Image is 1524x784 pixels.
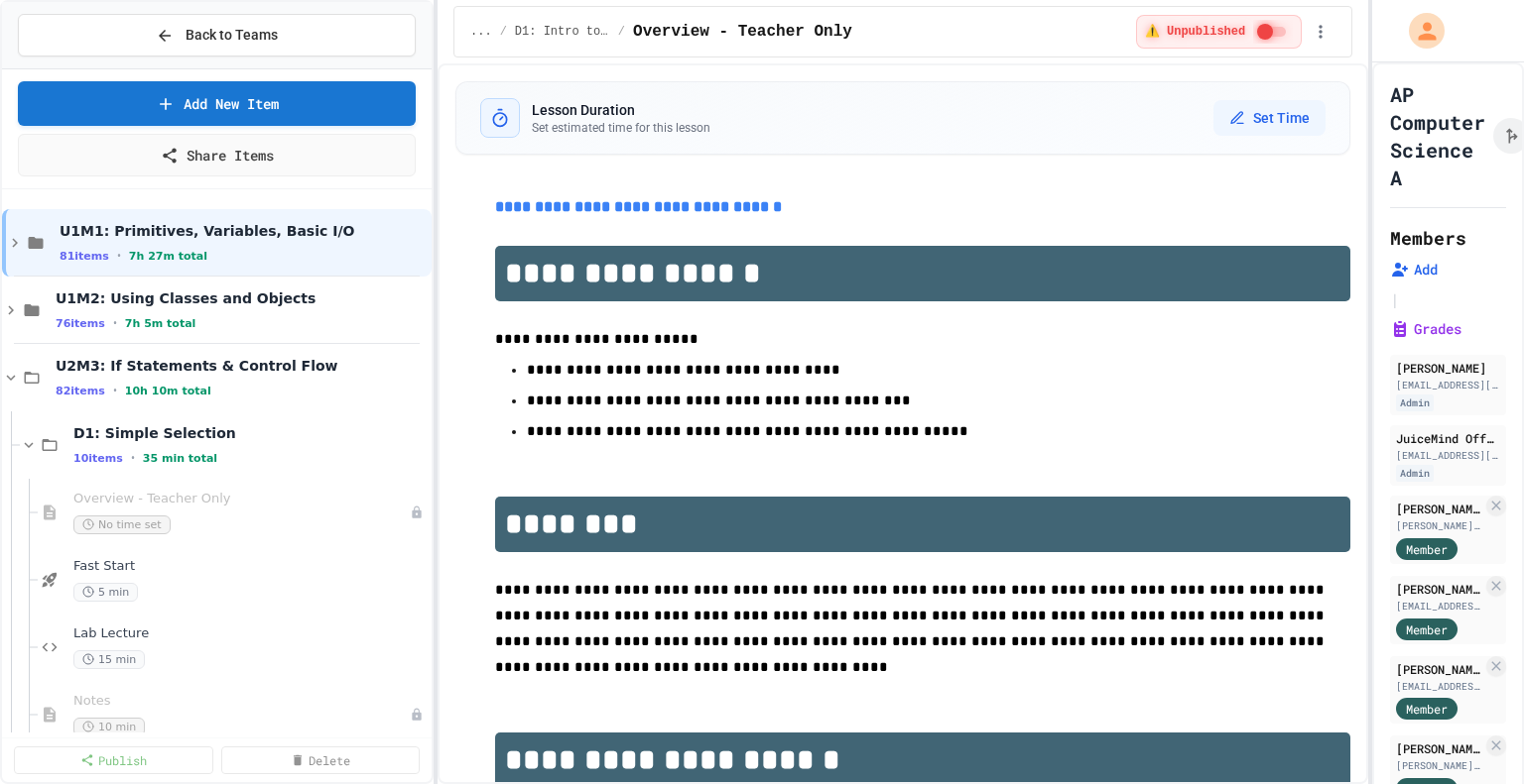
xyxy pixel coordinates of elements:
[1406,540,1448,558] span: Member
[60,222,428,240] span: U1M1: Primitives, Variables, Basic I/O
[18,134,416,176] a: Share Items
[125,317,196,330] span: 7h 5m total
[60,250,109,263] span: 81 items
[633,20,852,44] span: Overview - Teacher Only
[73,693,410,710] span: Notes
[186,25,278,46] span: Back to Teams
[113,315,117,331] span: •
[1390,224,1466,252] h2: Members
[73,718,145,736] span: 10 min
[1145,24,1245,40] span: ⚠️ Unpublished
[73,452,123,465] span: 10 items
[56,317,105,330] span: 76 items
[56,385,105,397] span: 82 items
[1396,758,1482,773] div: [PERSON_NAME][EMAIL_ADDRESS][PERSON_NAME][DOMAIN_NAME]
[18,14,416,56] button: Back to Teams
[618,24,625,40] span: /
[1396,378,1500,392] div: [EMAIL_ADDRESS][DOMAIN_NAME]
[131,450,135,466] span: •
[113,383,117,398] span: •
[73,424,428,442] span: D1: Simple Selection
[56,357,428,375] span: U2M3: If Statements & Control Flow
[1406,700,1448,718] span: Member
[1396,465,1434,482] div: Admin
[73,650,145,669] span: 15 min
[500,24,507,40] span: /
[125,385,211,397] span: 10h 10m total
[73,583,138,602] span: 5 min
[1396,518,1482,533] div: [PERSON_NAME][EMAIL_ADDRESS][PERSON_NAME][DOMAIN_NAME]
[1396,359,1500,377] div: [PERSON_NAME]
[1390,319,1461,339] button: Grades
[1390,80,1485,191] h1: AP Computer Science A
[1390,260,1438,280] button: Add
[14,746,213,774] a: Publish
[532,120,710,136] p: Set estimated time for this lesson
[117,248,121,264] span: •
[73,558,428,575] span: Fast Start
[470,24,492,40] span: ...
[1390,287,1400,311] span: |
[1441,705,1504,764] iframe: chat widget
[143,452,217,465] span: 35 min total
[18,81,416,126] a: Add New Item
[129,250,207,263] span: 7h 27m total
[1396,599,1482,614] div: [EMAIL_ADDRESS][DOMAIN_NAME]
[1396,394,1434,411] div: Admin
[1396,500,1482,517] div: [PERSON_NAME]
[1396,448,1500,463] div: [EMAIL_ADDRESS][DOMAIN_NAME]
[1359,618,1504,703] iframe: chat widget
[410,505,424,519] div: Unpublished
[56,289,428,307] span: U1M2: Using Classes and Objects
[410,708,424,722] div: Unpublished
[73,625,428,642] span: Lab Lecture
[1396,739,1482,757] div: [PERSON_NAME]
[73,515,171,534] span: No time set
[515,24,610,40] span: D1: Intro to APCSA
[1396,429,1500,447] div: JuiceMind Official
[1213,100,1326,136] button: Set Time
[73,491,410,507] span: Overview - Teacher Only
[1388,8,1450,54] div: My Account
[1136,15,1302,49] div: ⚠️ Students cannot see this content! Click the toggle to publish it and make it visible to your c...
[1396,580,1482,598] div: [PERSON_NAME]
[221,746,421,774] a: Delete
[532,100,710,120] h3: Lesson Duration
